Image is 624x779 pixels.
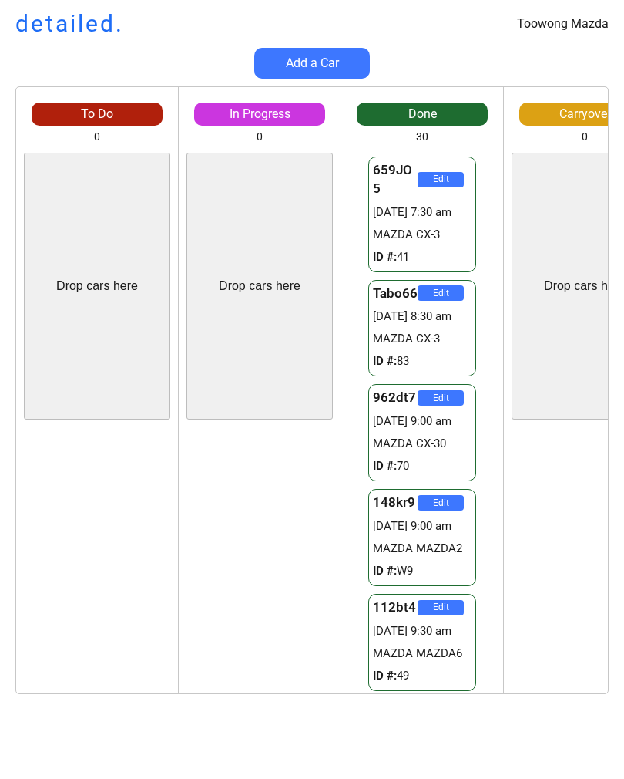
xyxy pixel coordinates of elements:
div: Toowong Mazda [517,15,609,32]
div: 83 [373,353,471,369]
div: 0 [94,130,100,145]
strong: ID #: [373,459,397,473]
div: 49 [373,668,471,684]
h1: detailed. [15,8,124,40]
button: Edit [418,495,464,511]
strong: ID #: [373,669,397,683]
div: MAZDA CX-3 [373,227,471,243]
div: 112bt4 [373,599,418,617]
div: 659JO5 [373,161,418,198]
div: 70 [373,458,471,474]
div: W9 [373,563,471,579]
div: MAZDA CX-30 [373,436,471,452]
div: 0 [582,130,588,145]
div: Drop cars here [219,278,300,295]
strong: ID #: [373,250,397,264]
div: [DATE] 7:30 am [373,204,471,221]
button: Edit [418,390,464,406]
button: Edit [418,172,464,187]
div: 41 [373,249,471,265]
div: [DATE] 9:30 am [373,623,471,639]
div: [DATE] 9:00 am [373,413,471,430]
div: 148kr9 [373,494,418,512]
button: Edit [418,600,464,615]
div: Drop cars here [56,278,138,295]
div: MAZDA CX-3 [373,331,471,347]
div: Done [357,106,488,123]
button: Edit [418,285,464,301]
div: MAZDA MAZDA6 [373,646,471,662]
strong: ID #: [373,354,397,368]
div: In Progress [194,106,325,123]
div: 962dt7 [373,389,418,407]
div: 0 [257,130,263,145]
strong: ID #: [373,564,397,578]
div: 30 [416,130,428,145]
button: Add a Car [254,48,370,79]
div: Tabo66 [373,285,418,303]
div: [DATE] 9:00 am [373,518,471,535]
div: [DATE] 8:30 am [373,309,471,325]
div: MAZDA MAZDA2 [373,541,471,557]
div: To Do [32,106,163,123]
